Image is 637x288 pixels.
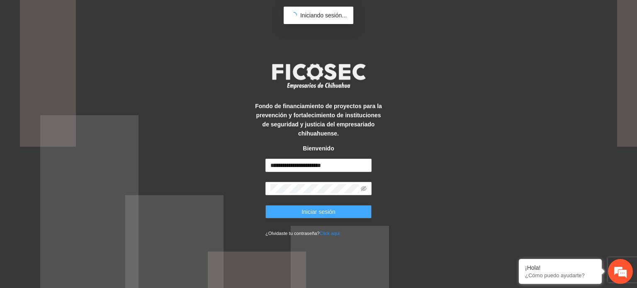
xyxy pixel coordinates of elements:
[301,207,336,216] span: Iniciar sesión
[255,103,382,137] strong: Fondo de financiamiento de proyectos para la prevención y fortalecimiento de instituciones de seg...
[361,186,367,191] span: eye-invisible
[265,205,372,218] button: Iniciar sesión
[267,61,370,92] img: logo
[525,264,596,271] div: ¡Hola!
[300,12,347,19] span: Iniciando sesión...
[303,145,334,152] strong: Bienvenido
[525,272,596,278] p: ¿Cómo puedo ayudarte?
[320,231,340,236] a: Click aqui
[265,231,340,236] small: ¿Olvidaste tu contraseña?
[290,12,297,19] span: loading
